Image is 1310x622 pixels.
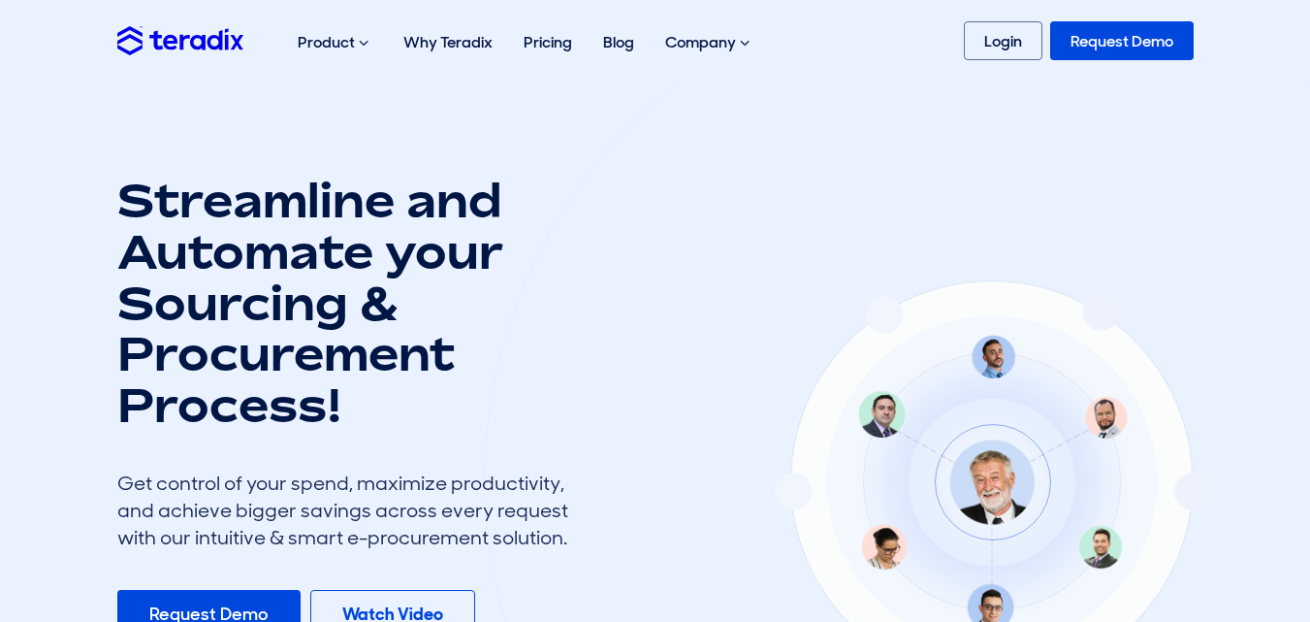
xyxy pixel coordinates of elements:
[117,26,243,54] img: Teradix logo
[388,12,508,73] a: Why Teradix
[282,12,388,74] div: Product
[1050,21,1194,60] a: Request Demo
[117,175,583,431] h1: Streamline and Automate your Sourcing & Procurement Process!
[964,21,1042,60] a: Login
[588,12,650,73] a: Blog
[117,470,583,551] div: Get control of your spend, maximize productivity, and achieve bigger savings across every request...
[650,12,769,74] div: Company
[508,12,588,73] a: Pricing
